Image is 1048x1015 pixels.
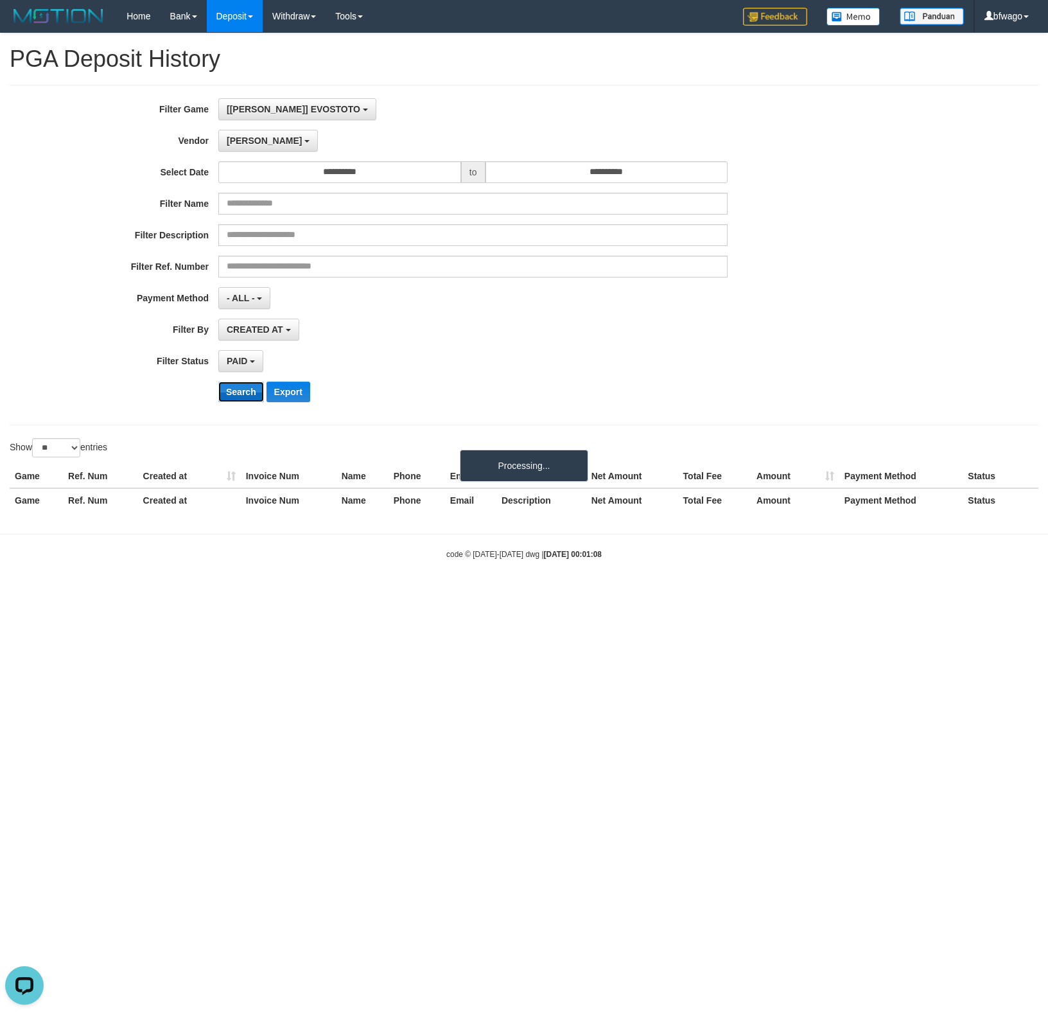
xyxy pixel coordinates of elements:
th: Amount [751,488,839,512]
img: Button%20Memo.svg [826,8,880,26]
h1: PGA Deposit History [10,46,1038,72]
th: Status [963,464,1038,488]
th: Phone [389,464,445,488]
select: Showentries [32,438,80,457]
button: Open LiveChat chat widget [5,5,44,44]
th: Name [336,488,389,512]
th: Email [445,464,496,488]
button: [[PERSON_NAME]] EVOSTOTO [218,98,376,120]
th: Payment Method [839,488,963,512]
div: Processing... [460,450,588,482]
th: Payment Method [839,464,963,488]
small: code © [DATE]-[DATE] dwg | [446,550,602,559]
th: Net Amount [586,488,678,512]
strong: [DATE] 00:01:08 [544,550,602,559]
button: PAID [218,350,263,372]
button: Search [218,382,264,402]
span: PAID [227,356,247,366]
img: MOTION_logo.png [10,6,107,26]
span: CREATED AT [227,324,283,335]
button: CREATED AT [218,319,299,340]
img: Feedback.jpg [743,8,807,26]
th: Invoice Num [241,464,336,488]
th: Name [336,464,389,488]
span: - ALL - [227,293,255,303]
th: Invoice Num [241,488,336,512]
label: Show entries [10,438,107,457]
th: Created at [138,464,241,488]
th: Game [10,464,63,488]
button: Export [266,382,310,402]
span: to [461,161,485,183]
th: Net Amount [586,464,678,488]
button: [PERSON_NAME] [218,130,318,152]
th: Phone [389,488,445,512]
span: [PERSON_NAME] [227,136,302,146]
th: Status [963,488,1038,512]
th: Created at [138,488,241,512]
th: Amount [751,464,839,488]
th: Game [10,488,63,512]
th: Ref. Num [63,488,138,512]
img: panduan.png [900,8,964,25]
button: - ALL - [218,287,270,309]
th: Ref. Num [63,464,138,488]
th: Total Fee [678,488,752,512]
th: Description [496,488,586,512]
th: Email [445,488,496,512]
span: [[PERSON_NAME]] EVOSTOTO [227,104,360,114]
th: Total Fee [678,464,752,488]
